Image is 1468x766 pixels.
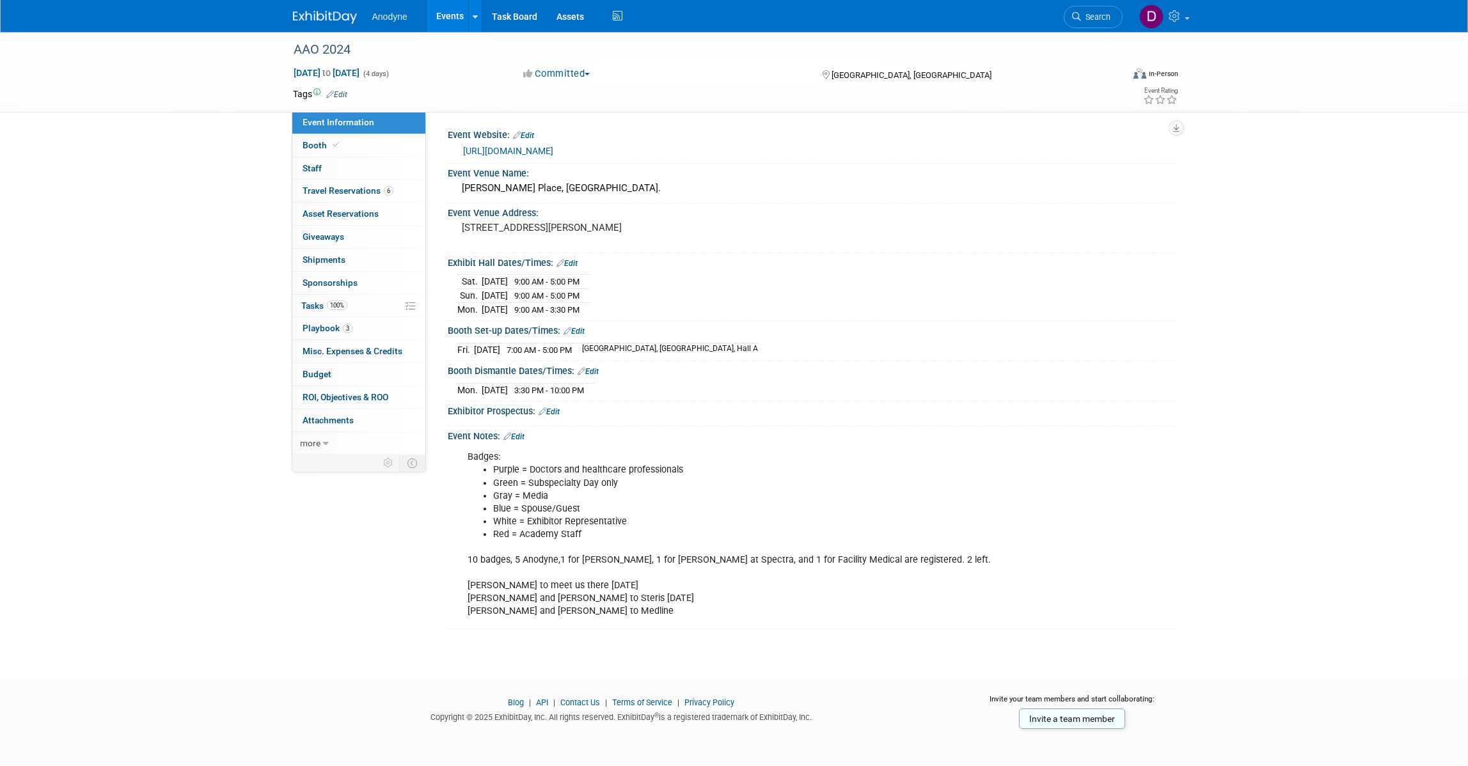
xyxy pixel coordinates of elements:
[448,426,1176,443] div: Event Notes:
[457,275,482,289] td: Sat.
[326,90,347,99] a: Edit
[448,125,1176,142] div: Event Website:
[578,367,599,376] a: Edit
[556,259,578,268] a: Edit
[1064,6,1123,28] a: Search
[526,698,534,707] span: |
[292,409,425,432] a: Attachments
[399,455,425,471] td: Toggle Event Tabs
[1081,12,1110,22] span: Search
[1148,69,1178,79] div: In-Person
[493,490,1027,503] li: Gray = Media
[482,383,508,396] td: [DATE]
[514,277,580,286] span: 9:00 AM - 5:00 PM
[292,340,425,363] a: Misc. Expenses & Credits
[303,415,354,425] span: Attachments
[292,111,425,134] a: Event Information
[482,302,508,316] td: [DATE]
[493,464,1027,476] li: Purple = Doctors and healthcare professionals
[293,11,357,24] img: ExhibitDay
[292,363,425,386] a: Budget
[493,515,1027,528] li: White = Exhibitor Representative
[602,698,610,707] span: |
[514,386,584,395] span: 3:30 PM - 10:00 PM
[303,140,342,150] span: Booth
[292,317,425,340] a: Playbook3
[293,67,360,79] span: [DATE] [DATE]
[292,432,425,455] a: more
[293,708,951,723] div: Copyright © 2025 ExhibitDay, Inc. All rights reserved. ExhibitDay is a registered trademark of Ex...
[513,131,534,140] a: Edit
[303,254,345,265] span: Shipments
[320,68,333,78] span: to
[303,185,393,196] span: Travel Reservations
[1047,66,1179,86] div: Event Format
[448,164,1176,180] div: Event Venue Name:
[684,698,734,707] a: Privacy Policy
[303,231,344,242] span: Giveaways
[384,186,393,196] span: 6
[300,438,320,448] span: more
[457,289,482,303] td: Sun.
[448,361,1176,378] div: Booth Dismantle Dates/Times:
[303,323,352,333] span: Playbook
[503,432,525,441] a: Edit
[292,295,425,317] a: Tasks100%
[514,305,580,315] span: 9:00 AM - 3:30 PM
[457,343,474,356] td: Fri.
[462,222,737,233] pre: [STREET_ADDRESS][PERSON_NAME]
[362,70,389,78] span: (4 days)
[303,163,322,173] span: Staff
[303,369,331,379] span: Budget
[303,208,379,219] span: Asset Reservations
[457,383,482,396] td: Mon.
[292,226,425,248] a: Giveaways
[674,698,683,707] span: |
[448,402,1176,418] div: Exhibitor Prospectus:
[482,289,508,303] td: [DATE]
[654,712,659,719] sup: ®
[327,301,347,310] span: 100%
[1143,88,1178,94] div: Event Rating
[457,178,1166,198] div: [PERSON_NAME] Place, [GEOGRAPHIC_DATA].
[448,203,1176,219] div: Event Venue Address:
[301,301,347,311] span: Tasks
[969,694,1176,713] div: Invite your team members and start collaborating:
[507,345,572,355] span: 7:00 AM - 5:00 PM
[292,272,425,294] a: Sponsorships
[448,253,1176,270] div: Exhibit Hall Dates/Times:
[343,324,352,333] span: 3
[550,698,558,707] span: |
[292,180,425,202] a: Travel Reservations6
[292,134,425,157] a: Booth
[303,346,402,356] span: Misc. Expenses & Credits
[564,327,585,336] a: Edit
[459,444,1035,624] div: Badges: 10 badges, 5 Anodyne,1 for [PERSON_NAME], 1 for [PERSON_NAME] at Spectra, and 1 for Facil...
[292,203,425,225] a: Asset Reservations
[292,249,425,271] a: Shipments
[303,392,388,402] span: ROI, Objectives & ROO
[377,455,400,471] td: Personalize Event Tab Strip
[514,291,580,301] span: 9:00 AM - 5:00 PM
[493,477,1027,490] li: Green = Subspecialty Day only
[293,88,347,100] td: Tags
[612,698,672,707] a: Terms of Service
[474,343,500,356] td: [DATE]
[560,698,600,707] a: Contact Us
[289,38,1103,61] div: AAO 2024
[536,698,548,707] a: API
[303,117,374,127] span: Event Information
[1139,4,1164,29] img: Dawn Jozwiak
[372,12,407,22] span: Anodyne
[292,386,425,409] a: ROI, Objectives & ROO
[303,277,358,288] span: Sponsorships
[1133,68,1146,79] img: Format-Inperson.png
[463,146,553,156] a: [URL][DOMAIN_NAME]
[832,70,991,80] span: [GEOGRAPHIC_DATA], [GEOGRAPHIC_DATA]
[1019,708,1125,729] a: Invite a team member
[292,157,425,180] a: Staff
[493,528,1027,541] li: Red = Academy Staff
[333,141,339,148] i: Booth reservation complete
[482,275,508,289] td: [DATE]
[508,698,524,707] a: Blog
